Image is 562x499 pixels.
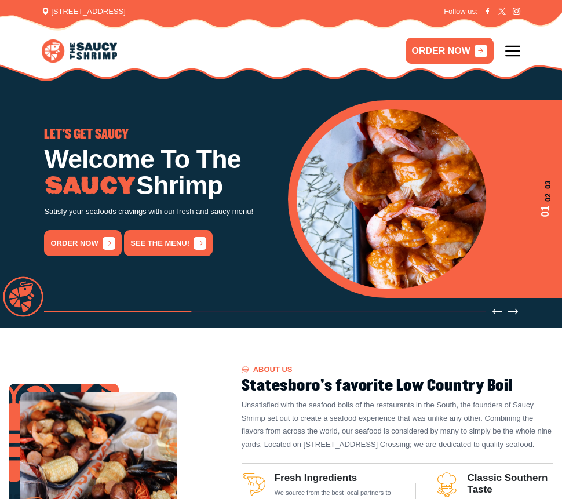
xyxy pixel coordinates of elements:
[44,176,136,195] img: Image
[242,366,293,373] span: About US
[492,307,502,316] button: Previous slide
[44,205,274,218] p: Satisfy your seafoods cravings with our fresh and saucy menu!
[297,109,486,289] img: Banner Image
[44,230,121,256] a: order now
[44,146,274,198] h1: Welcome To The Shrimp
[242,377,553,395] h2: Statesboro's favorite Low Country Boil
[297,109,553,289] div: 1 / 3
[275,472,397,484] h3: Fresh Ingredients
[44,129,274,256] div: 1 / 3
[508,307,518,316] button: Next slide
[42,39,117,62] img: logo
[538,206,553,217] span: 01
[468,472,553,496] h3: Classic Southern Taste
[406,38,494,64] a: ORDER NOW
[42,6,126,17] span: [STREET_ADDRESS]
[538,181,553,189] span: 03
[538,193,553,201] span: 02
[242,399,553,451] p: Unsatisfied with the seafood boils of the restaurants in the South, the founders of Saucy Shrimp ...
[44,129,129,140] span: LET'S GET SAUCY
[444,6,478,17] span: Follow us:
[124,230,213,256] a: See the menu!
